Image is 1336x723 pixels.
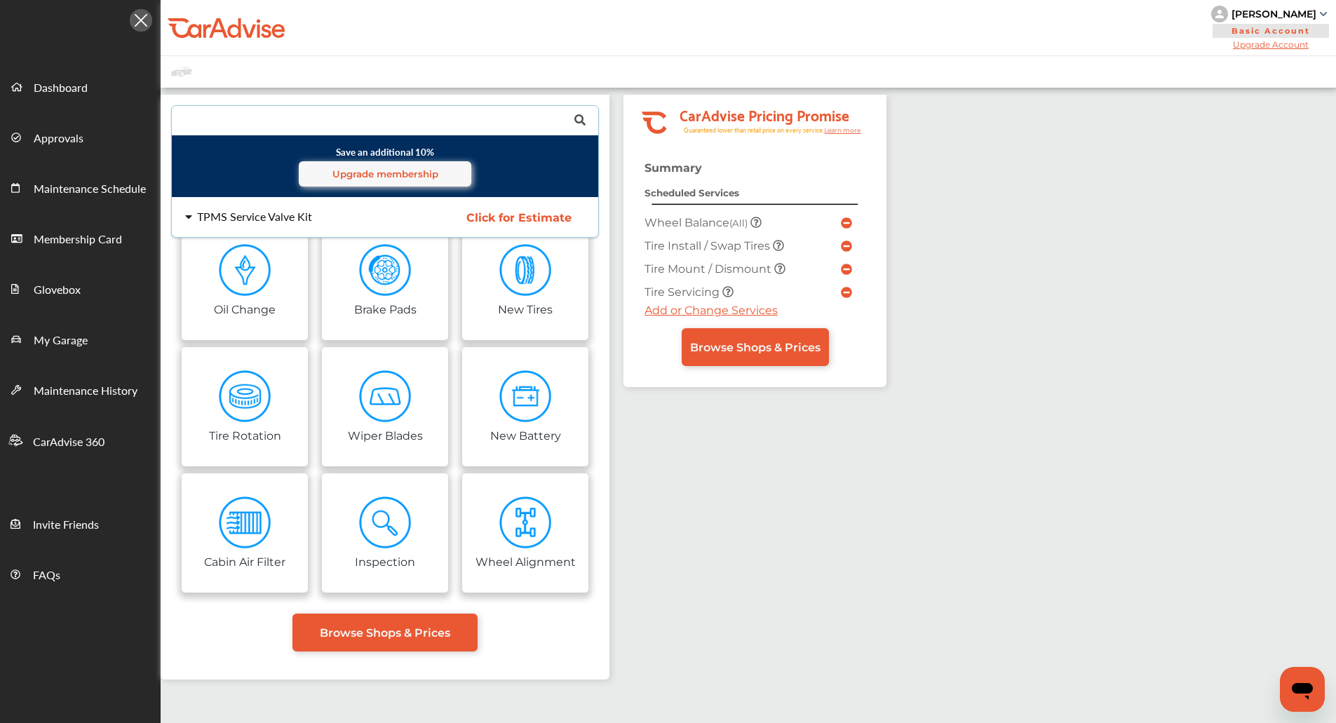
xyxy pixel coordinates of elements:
a: Approvals [1,112,160,162]
iframe: Button to launch messaging window [1280,667,1325,712]
strong: Scheduled Services [645,187,739,198]
span: Upgrade membership [332,168,438,180]
img: Icon.5fd9dcc7.svg [130,9,152,32]
img: DxW3bQHYXT2PAAAAAElFTkSuQmCC [219,496,271,549]
span: Dashboard [34,79,88,97]
img: T5xB6yrcwAAAAABJRU5ErkJggg== [359,370,412,423]
span: Maintenance Schedule [34,180,146,198]
tspan: CarAdvise Pricing Promise [680,102,849,127]
img: ASPTpwwLVD94AAAAAElFTkSuQmCC [219,370,271,423]
strong: Summary [645,161,702,175]
span: Click for Estimate [466,211,572,224]
a: Inspection [322,473,448,593]
span: Membership Card [34,231,122,249]
div: Cabin Air Filter [204,553,285,569]
div: [PERSON_NAME] [1232,8,1316,20]
span: Upgrade Account [1211,39,1330,50]
a: Brake Pads [322,221,448,340]
a: Membership Card [1,212,160,263]
a: My Garage [1,313,160,364]
a: Maintenance Schedule [1,162,160,212]
div: New Battery [490,426,561,442]
a: Maintenance History [1,364,160,414]
img: knH8PDtVvWoAbQRylUukY18CTiRevjo20fAtgn5MLBQj4uumYvk2MzTtcAIzfGAtb1XOLVMAvhLuqoNAbL4reqehy0jehNKdM... [1211,6,1228,22]
img: sCxJUJ+qAmfqhQGDUl18vwLg4ZYJ6CxN7XmbOMBAAAAAElFTkSuQmCC [1320,12,1327,16]
span: Maintenance History [34,382,137,400]
img: wcoFAocxp4P6AAAAABJRU5ErkJggg== [219,244,271,297]
a: Cabin Air Filter [182,473,308,593]
span: Tire Servicing [645,285,722,299]
span: CarAdvise 360 [33,433,104,452]
img: wBxtUMBELdeMgAAAABJRU5ErkJggg== [359,244,412,297]
a: Wiper Blades [322,347,448,466]
img: placeholder_car.fcab19be.svg [171,63,192,81]
img: NX+4s2Ya++R3Ya3rlPlcYdj2V9n9vqA38MHjAXQAAAABJRU5ErkJggg== [499,370,552,423]
a: Wheel Alignment [462,473,588,593]
a: Dashboard [1,61,160,112]
img: wOSvEehpHHUGwAAAABJRU5ErkJggg== [499,496,552,549]
small: Save an additional 10% [182,145,588,187]
a: Browse Shops & Prices [682,328,829,366]
span: FAQs [33,567,60,585]
tspan: Learn more [824,126,861,134]
span: Tire Install / Swap Tires [645,239,773,252]
span: Tire Mount / Dismount [645,262,774,276]
span: Approvals [34,130,83,148]
img: h2VH4H9IKrS5PeYdegAAAABJRU5ErkJggg== [359,496,412,549]
a: New Battery [462,347,588,466]
div: TPMS Service Valve Kit [197,211,312,222]
a: Browse Shops & Prices [292,614,478,651]
img: C9BGlyV+GqWIAAAAABJRU5ErkJggg== [499,244,552,297]
span: Wheel Balance [645,216,750,229]
span: Glovebox [34,281,81,299]
small: (All) [729,217,748,229]
a: Add or Change Services [645,304,778,317]
div: Brake Pads [354,300,417,316]
a: Glovebox [1,263,160,313]
tspan: Guaranteed lower than retail price on every service. [684,126,824,135]
span: Browse Shops & Prices [320,626,450,640]
span: Browse Shops & Prices [690,341,821,354]
span: My Garage [34,332,88,350]
a: Oil Change [182,221,308,340]
a: Upgrade membership [299,161,471,187]
span: Basic Account [1213,24,1329,38]
span: Invite Friends [33,516,99,534]
div: New Tires [498,300,553,316]
div: Tire Rotation [209,426,281,442]
div: Oil Change [214,300,276,316]
div: Wiper Blades [348,426,423,442]
a: New Tires [462,221,588,340]
div: Wheel Alignment [475,553,576,569]
a: Tire Rotation [182,347,308,466]
div: Inspection [355,553,415,569]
